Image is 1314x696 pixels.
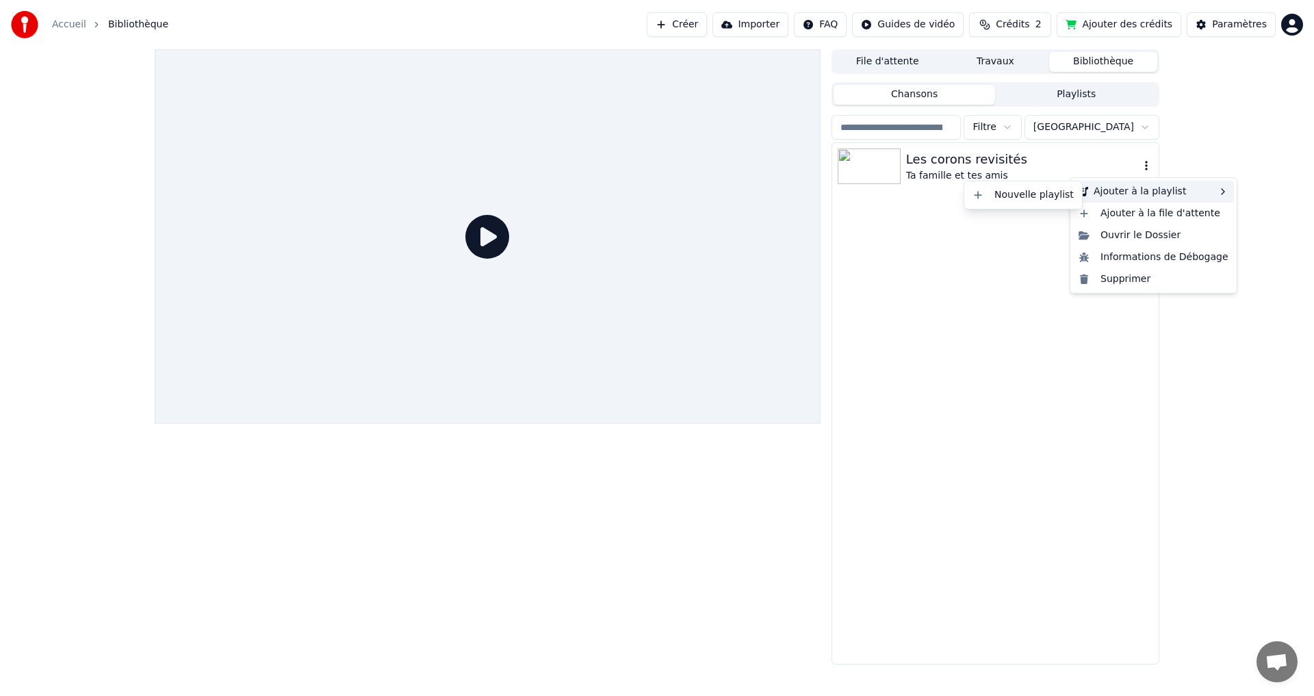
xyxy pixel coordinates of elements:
[794,12,847,37] button: FAQ
[942,52,1050,72] button: Travaux
[1073,224,1234,246] div: Ouvrir le Dossier
[1257,641,1298,682] div: Ouvrir le chat
[1057,12,1181,37] button: Ajouter des crédits
[996,18,1029,31] span: Crédits
[1073,181,1234,203] div: Ajouter à la playlist
[1073,268,1234,290] div: Supprimer
[967,184,1079,206] div: Nouvelle playlist
[11,11,38,38] img: youka
[1035,18,1042,31] span: 2
[852,12,964,37] button: Guides de vidéo
[1033,120,1134,134] span: [GEOGRAPHIC_DATA]
[52,18,86,31] a: Accueil
[969,12,1051,37] button: Crédits2
[906,150,1139,169] div: Les corons revisités
[712,12,788,37] button: Importer
[995,85,1157,105] button: Playlists
[834,52,942,72] button: File d'attente
[52,18,168,31] nav: breadcrumb
[108,18,168,31] span: Bibliothèque
[1073,246,1234,268] div: Informations de Débogage
[647,12,707,37] button: Créer
[1049,52,1157,72] button: Bibliothèque
[972,120,996,134] span: Filtre
[1212,18,1267,31] div: Paramètres
[906,169,1139,183] div: Ta famille et tes amis
[1187,12,1276,37] button: Paramètres
[1073,203,1234,224] div: Ajouter à la file d'attente
[834,85,996,105] button: Chansons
